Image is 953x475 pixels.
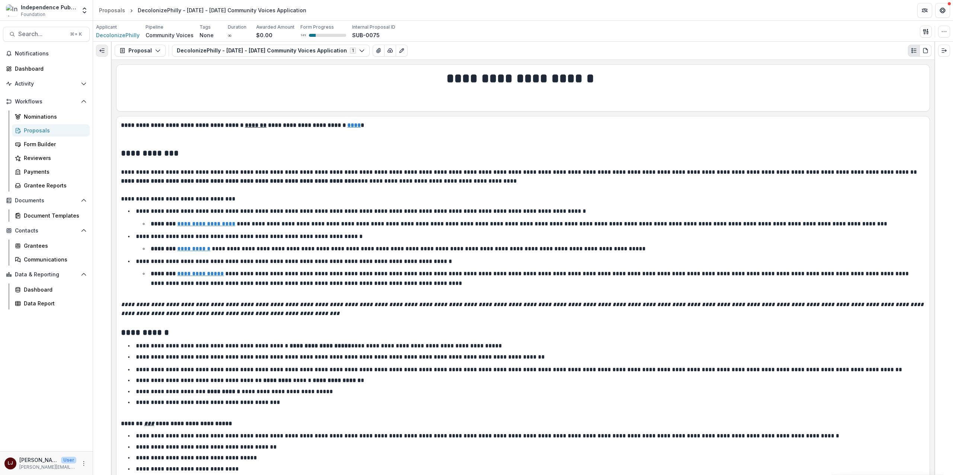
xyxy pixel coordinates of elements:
[24,286,84,293] div: Dashboard
[24,126,84,134] div: Proposals
[15,272,78,278] span: Data & Reporting
[24,140,84,148] div: Form Builder
[24,242,84,250] div: Grantees
[8,461,13,466] div: Lorraine Jabouin
[172,45,370,57] button: DecolonizePhilly - [DATE] - [DATE] Community Voices Application1
[15,99,78,105] span: Workflows
[24,154,84,162] div: Reviewers
[18,31,66,38] span: Search...
[3,195,90,206] button: Open Documents
[352,24,395,31] p: Internal Proposal ID
[12,297,90,309] a: Data Report
[79,459,88,468] button: More
[15,65,84,73] div: Dashboard
[19,464,76,471] p: [PERSON_NAME][EMAIL_ADDRESS][DOMAIN_NAME]
[12,179,90,192] a: Grantee Reports
[21,11,45,18] span: Foundation
[256,24,294,31] p: Awarded Amount
[919,45,931,57] button: PDF view
[396,45,408,57] button: Edit as form
[3,78,90,90] button: Open Activity
[24,113,84,121] div: Nominations
[300,24,334,31] p: Form Progress
[96,24,117,31] p: Applicant
[96,5,309,16] nav: breadcrumb
[146,24,163,31] p: Pipeline
[12,209,90,222] a: Document Templates
[200,31,214,39] p: None
[15,51,87,57] span: Notifications
[935,3,950,18] button: Get Help
[24,182,84,189] div: Grantee Reports
[68,30,83,38] div: ⌘ + K
[12,240,90,252] a: Grantees
[96,31,140,39] a: DecolonizePhilly
[138,6,306,14] div: DecolonizePhilly - [DATE] - [DATE] Community Voices Application
[115,45,166,57] button: Proposal
[12,283,90,296] a: Dashboard
[228,24,246,31] p: Duration
[15,81,78,87] span: Activity
[938,45,950,57] button: Expand right
[228,31,232,39] p: ∞
[300,33,306,38] p: 18 %
[24,299,84,307] div: Data Report
[373,45,385,57] button: View Attached Files
[79,3,90,18] button: Open entity switcher
[200,24,211,31] p: Tags
[12,138,90,150] a: Form Builder
[12,253,90,266] a: Communications
[3,225,90,237] button: Open Contacts
[3,62,90,75] a: Dashboard
[12,124,90,137] a: Proposals
[99,6,125,14] div: Proposals
[3,48,90,60] button: Notifications
[24,256,84,263] div: Communications
[15,228,78,234] span: Contacts
[3,96,90,107] button: Open Workflows
[19,456,58,464] p: [PERSON_NAME]
[917,3,932,18] button: Partners
[15,198,78,204] span: Documents
[61,457,76,463] p: User
[96,5,128,16] a: Proposals
[3,269,90,280] button: Open Data & Reporting
[96,45,108,57] button: Expand left
[24,212,84,219] div: Document Templates
[21,3,76,11] div: Independence Public Media Foundation
[908,45,920,57] button: Plaintext view
[12,110,90,123] a: Nominations
[256,31,272,39] p: $0.00
[146,31,194,39] p: Community Voices
[12,152,90,164] a: Reviewers
[24,168,84,176] div: Payments
[6,4,18,16] img: Independence Public Media Foundation
[12,166,90,178] a: Payments
[352,31,380,39] p: SUB-0075
[3,27,90,42] button: Search...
